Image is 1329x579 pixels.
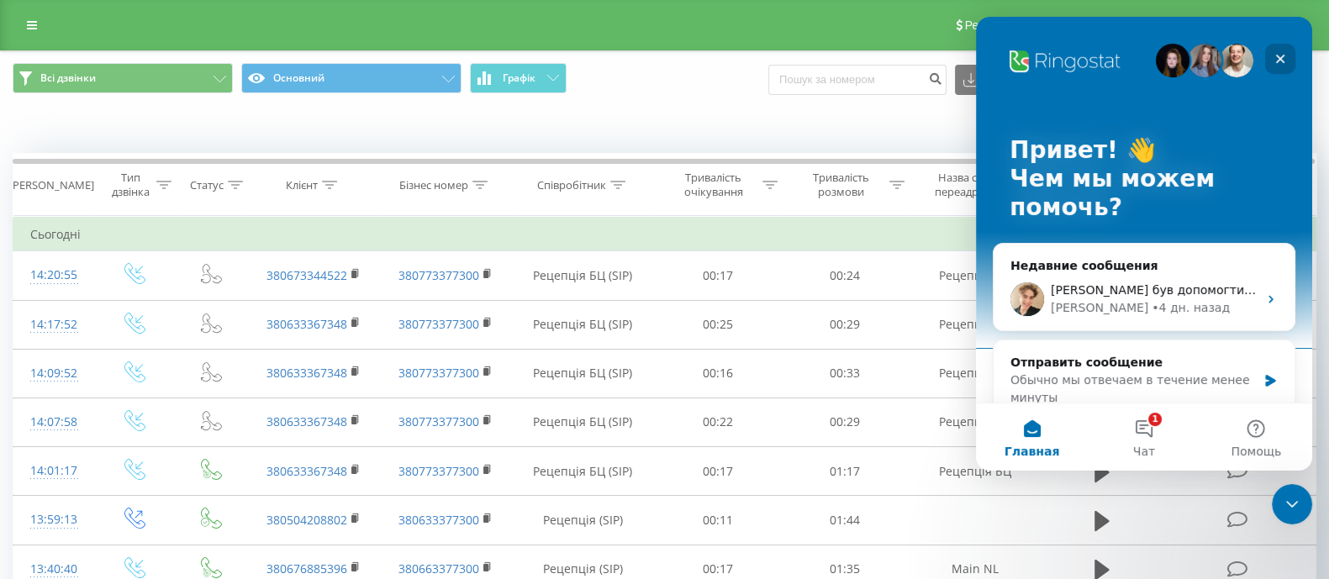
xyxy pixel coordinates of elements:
a: 380773377300 [398,316,479,332]
div: Тип дзвінка [109,171,152,199]
td: Рецепція БЦ (SIP) [512,397,654,446]
td: 00:17 [654,447,781,496]
td: Рецепція БЦ (SIP) [512,251,654,300]
span: Всі дзвінки [40,71,96,85]
td: 00:17 [654,251,781,300]
div: 14:17:52 [30,308,77,341]
div: Співробітник [537,178,606,192]
td: 00:24 [781,251,908,300]
a: 380773377300 [398,365,479,381]
button: Експорт [955,65,1046,95]
div: Закрыть [289,27,319,57]
div: Отправить сообщение [34,337,281,355]
a: 380633367348 [266,365,347,381]
div: 14:09:52 [30,357,77,390]
td: Рецепція (SIP) [512,496,654,545]
button: Помощь [224,387,336,454]
td: Рецепція БЦ (SIP) [512,300,654,349]
div: 14:07:58 [30,406,77,439]
td: 00:22 [654,397,781,446]
span: Помощь [255,429,305,440]
a: 380773377300 [398,463,479,479]
button: Всі дзвінки [13,63,233,93]
div: 13:59:13 [30,503,77,536]
td: 00:16 [654,349,781,397]
a: 380504208802 [266,512,347,528]
a: 380673344522 [266,267,347,283]
td: Рецепція БЦ (SIP) [512,447,654,496]
div: Тривалість розмови [797,171,885,199]
button: Графік [470,63,567,93]
span: Реферальна програма [965,18,1089,32]
div: 14:01:17 [30,455,77,487]
td: Рецепція БЦ [909,447,1041,496]
span: Графік [503,72,535,84]
td: Рецепція БЦ [909,300,1041,349]
div: Назва схеми переадресації [926,171,1015,199]
span: Чат [157,429,179,440]
td: 00:29 [781,397,908,446]
a: 380676885396 [266,561,347,576]
a: 380773377300 [398,413,479,429]
a: 380633367348 [266,463,347,479]
td: Рецепція БЦ [909,397,1041,446]
div: • 4 дн. назад [176,282,254,300]
span: Главная [29,429,84,440]
div: Бізнес номер [399,178,468,192]
div: Тривалість очікування [669,171,757,199]
div: [PERSON_NAME] [9,178,94,192]
td: 00:25 [654,300,781,349]
span: [PERSON_NAME] був допомогти! Обов'язково звертайтеся, якщо виникнуть питання! 😉 Бажаю вам гарного... [75,266,810,280]
button: Чат [112,387,224,454]
td: Рецепція БЦ (SIP) [512,349,654,397]
td: Рецепція БЦ [909,251,1041,300]
td: Сьогодні [13,218,1316,251]
div: Статус [190,178,224,192]
td: Рецепція БЦ [909,349,1041,397]
a: 380633367348 [266,316,347,332]
div: [PERSON_NAME] [75,282,172,300]
td: 00:11 [654,496,781,545]
div: 14:20:55 [30,259,77,292]
td: 01:44 [781,496,908,545]
td: 00:33 [781,349,908,397]
a: 380633377300 [398,512,479,528]
input: Пошук за номером [768,65,947,95]
div: Клієнт [286,178,318,192]
td: 01:17 [781,447,908,496]
td: 00:29 [781,300,908,349]
a: 380663377300 [398,561,479,576]
a: 380773377300 [398,267,479,283]
button: Основний [241,63,461,93]
a: 380633367348 [266,413,347,429]
div: Обычно мы отвечаем в течение менее минуты [34,355,281,390]
iframe: Intercom live chat [1272,484,1312,524]
div: Отправить сообщениеОбычно мы отвечаем в течение менее минуты [17,323,319,404]
iframe: Intercom live chat [976,17,1312,471]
